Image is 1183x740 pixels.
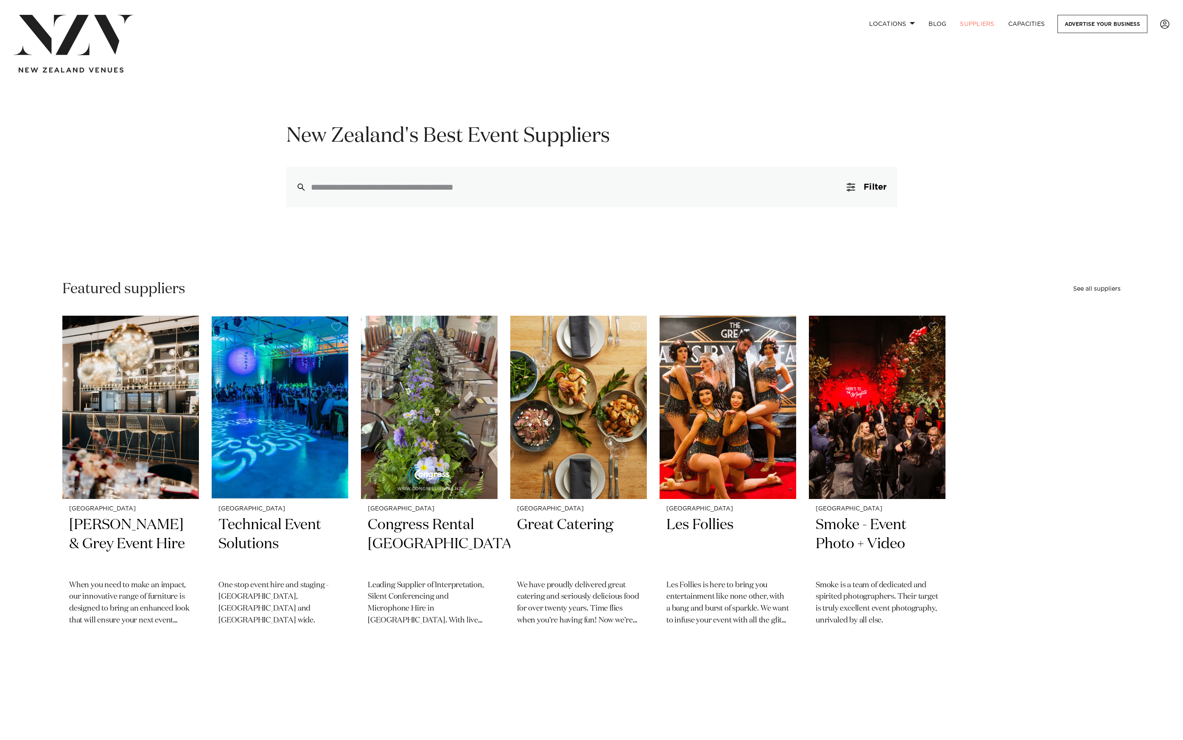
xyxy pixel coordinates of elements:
a: Capacities [1001,15,1052,33]
a: See all suppliers [1073,286,1121,292]
small: [GEOGRAPHIC_DATA] [69,506,192,512]
a: [GEOGRAPHIC_DATA] [PERSON_NAME] & Grey Event Hire When you need to make an impact, our innovative... [62,316,199,644]
h1: New Zealand's Best Event Suppliers [286,123,897,150]
p: Smoke is a team of dedicated and spirited photographers. Their target is truly excellent event ph... [816,580,939,627]
h2: Great Catering [517,516,640,573]
p: One stop event hire and staging - [GEOGRAPHIC_DATA], [GEOGRAPHIC_DATA] and [GEOGRAPHIC_DATA] wide. [218,580,341,627]
p: We have proudly delivered great catering and seriously delicious food for over twenty years. Time... [517,580,640,627]
a: BLOG [922,15,953,33]
img: nzv-logo.png [14,15,134,55]
h2: Les Follies [666,516,789,573]
swiper-slide: 3 / 6 [361,316,498,644]
a: [GEOGRAPHIC_DATA] Great Catering We have proudly delivered great catering and seriously delicious... [510,316,647,644]
h2: Technical Event Solutions [218,516,341,573]
h2: Smoke - Event Photo + Video [816,516,939,573]
span: Filter [864,183,887,191]
h2: Featured suppliers [62,280,185,299]
a: [GEOGRAPHIC_DATA] Technical Event Solutions One stop event hire and staging - [GEOGRAPHIC_DATA], ... [212,316,348,644]
a: [GEOGRAPHIC_DATA] Congress Rental [GEOGRAPHIC_DATA] Leading Supplier of Interpretation, Silent Co... [361,316,498,644]
a: SUPPLIERS [953,15,1001,33]
swiper-slide: 4 / 6 [510,316,647,644]
swiper-slide: 1 / 6 [62,316,199,644]
swiper-slide: 2 / 6 [212,316,348,644]
a: [GEOGRAPHIC_DATA] Les Follies Les Follies is here to bring you entertainment like none other, wit... [660,316,796,644]
small: [GEOGRAPHIC_DATA] [368,506,491,512]
small: [GEOGRAPHIC_DATA] [666,506,789,512]
small: [GEOGRAPHIC_DATA] [218,506,341,512]
img: new-zealand-venues-text.png [19,67,123,73]
swiper-slide: 6 / 6 [809,316,945,644]
swiper-slide: 5 / 6 [660,316,796,644]
a: [GEOGRAPHIC_DATA] Smoke - Event Photo + Video Smoke is a team of dedicated and spirited photograp... [809,316,945,644]
p: When you need to make an impact, our innovative range of furniture is designed to bring an enhanc... [69,580,192,627]
small: [GEOGRAPHIC_DATA] [517,506,640,512]
p: Les Follies is here to bring you entertainment like none other, with a bang and burst of sparkle.... [666,580,789,627]
h2: Congress Rental [GEOGRAPHIC_DATA] [368,516,491,573]
a: Advertise your business [1057,15,1147,33]
h2: [PERSON_NAME] & Grey Event Hire [69,516,192,573]
button: Filter [836,167,897,207]
a: Locations [862,15,922,33]
p: Leading Supplier of Interpretation, Silent Conferencing and Microphone Hire in [GEOGRAPHIC_DATA].... [368,580,491,627]
small: [GEOGRAPHIC_DATA] [816,506,939,512]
